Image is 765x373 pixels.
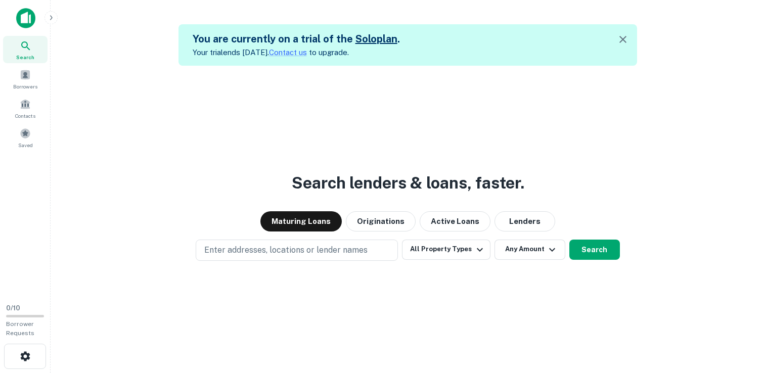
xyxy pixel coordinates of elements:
button: Active Loans [420,211,490,231]
button: Enter addresses, locations or lender names [196,240,398,261]
button: Lenders [494,211,555,231]
span: Contacts [15,112,35,120]
button: Originations [346,211,416,231]
span: Borrowers [13,82,37,90]
button: Maturing Loans [260,211,342,231]
a: Search [3,36,48,63]
p: Enter addresses, locations or lender names [204,244,368,256]
a: Soloplan [355,33,397,45]
img: capitalize-icon.png [16,8,35,28]
button: Search [569,240,620,260]
a: Contact us [269,48,307,57]
h3: Search lenders & loans, faster. [292,171,524,195]
h5: You are currently on a trial of the . [193,31,400,46]
span: 0 / 10 [6,304,20,312]
a: Contacts [3,95,48,122]
span: Saved [18,141,33,149]
a: Saved [3,124,48,151]
button: Any Amount [494,240,565,260]
button: All Property Types [402,240,490,260]
span: Borrower Requests [6,320,34,337]
p: Your trial ends [DATE]. to upgrade. [193,46,400,59]
a: Borrowers [3,65,48,92]
iframe: Chat Widget [714,292,765,341]
span: Search [16,53,34,61]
